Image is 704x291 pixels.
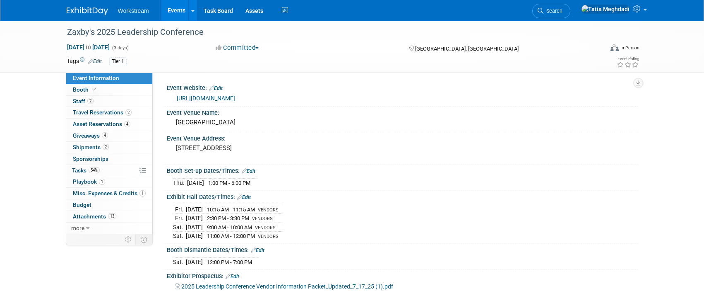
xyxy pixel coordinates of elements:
[207,259,252,265] span: 12:00 PM - 7:00 PM
[66,107,152,118] a: Travel Reservations2
[208,180,250,186] span: 1:00 PM - 6:00 PM
[255,225,275,230] span: VENDORS
[139,190,146,196] span: 1
[186,214,203,223] td: [DATE]
[73,109,132,116] span: Travel Reservations
[73,121,130,127] span: Asset Reservations
[66,223,152,234] a: more
[73,86,98,93] span: Booth
[258,207,278,213] span: VENDORS
[99,179,105,185] span: 1
[67,57,102,66] td: Tags
[66,142,152,153] a: Shipments2
[64,25,591,40] div: Zaxby's 2025 Leadership Conference
[125,109,132,116] span: 2
[173,214,186,223] td: Fri.
[66,165,152,176] a: Tasks54%
[118,7,149,14] span: Workstream
[102,132,108,138] span: 4
[207,233,255,239] span: 11:00 AM - 12:00 PM
[167,191,638,201] div: Exhibit Hall Dates/Times:
[109,57,127,66] div: Tier 1
[111,45,129,51] span: (3 days)
[173,232,186,240] td: Sat.
[258,234,278,239] span: VENDORS
[177,95,235,102] a: [URL][DOMAIN_NAME]
[73,201,91,208] span: Budget
[67,44,110,51] span: [DATE] [DATE]
[66,188,152,199] a: Misc. Expenses & Credits1
[73,213,116,220] span: Attachments
[108,213,116,219] span: 13
[213,44,262,52] button: Committed
[92,87,96,92] i: Booth reservation complete
[415,46,519,52] span: [GEOGRAPHIC_DATA], [GEOGRAPHIC_DATA]
[72,167,100,174] span: Tasks
[73,144,109,150] span: Shipments
[186,205,203,214] td: [DATE]
[66,211,152,222] a: Attachments13
[186,258,203,267] td: [DATE]
[167,244,638,255] div: Booth Dismantle Dates/Times:
[176,144,354,152] pre: [STREET_ADDRESS]
[186,223,203,232] td: [DATE]
[251,247,264,253] a: Edit
[66,119,152,130] a: Asset Reservations4
[620,45,639,51] div: In-Person
[173,179,187,187] td: Thu.
[66,73,152,84] a: Event Information
[73,132,108,139] span: Giveaways
[89,167,100,173] span: 54%
[173,258,186,267] td: Sat.
[73,155,108,162] span: Sponsorships
[242,168,255,174] a: Edit
[610,44,619,51] img: Format-Inperson.png
[555,43,640,56] div: Event Format
[84,44,92,51] span: to
[617,57,639,61] div: Event Rating
[66,130,152,141] a: Giveaways4
[66,199,152,211] a: Budget
[167,132,638,143] div: Event Venue Address:
[207,206,255,213] span: 10:15 AM - 11:15 AM
[226,274,239,279] a: Edit
[207,224,252,230] span: 9:00 AM - 10:00 AM
[66,84,152,95] a: Booth
[67,7,108,15] img: ExhibitDay
[173,205,186,214] td: Fri.
[237,194,251,200] a: Edit
[167,270,638,281] div: Exhibitor Prospectus:
[186,232,203,240] td: [DATE]
[181,283,393,290] span: 2025 Leadership Conference Vendor Information Packet_Updated_7_17_25 (1).pdf
[103,144,109,150] span: 2
[124,121,130,127] span: 4
[252,216,272,221] span: VENDORS
[532,4,570,18] a: Search
[135,234,152,245] td: Toggle Event Tabs
[207,215,249,221] span: 2:30 PM - 3:30 PM
[173,116,632,129] div: [GEOGRAPHIC_DATA]
[121,234,136,245] td: Personalize Event Tab Strip
[73,190,146,196] span: Misc. Expenses & Credits
[71,225,84,231] span: more
[581,5,630,14] img: Tatia Meghdadi
[167,82,638,92] div: Event Website:
[66,96,152,107] a: Staff2
[173,223,186,232] td: Sat.
[87,98,94,104] span: 2
[209,85,223,91] a: Edit
[167,165,638,175] div: Booth Set-up Dates/Times:
[175,283,393,290] a: 2025 Leadership Conference Vendor Information Packet_Updated_7_17_25 (1).pdf
[73,98,94,104] span: Staff
[66,153,152,165] a: Sponsorships
[66,176,152,187] a: Playbook1
[187,179,204,187] td: [DATE]
[543,8,562,14] span: Search
[73,178,105,185] span: Playbook
[167,107,638,117] div: Event Venue Name:
[88,58,102,64] a: Edit
[73,75,119,81] span: Event Information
